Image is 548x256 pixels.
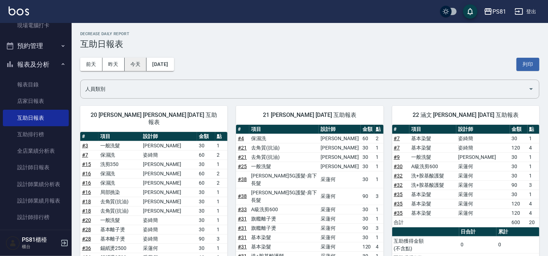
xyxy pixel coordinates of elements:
[98,206,141,215] td: 去角質(抗油)
[374,171,384,188] td: 1
[98,150,141,160] td: 保濕洗
[3,176,69,193] a: 設計師業績分析表
[319,188,360,205] td: 采蓮何
[496,227,539,237] th: 累計
[528,134,539,143] td: 1
[361,143,374,152] td: 30
[361,171,374,188] td: 30
[215,197,228,206] td: 1
[80,39,539,49] h3: 互助日報表
[392,236,459,253] td: 互助獲得金額 (不含點)
[510,143,528,152] td: 120
[141,160,197,169] td: [PERSON_NAME]
[82,199,91,204] a: #18
[394,191,403,197] a: #35
[528,208,539,218] td: 4
[361,188,374,205] td: 90
[456,208,510,218] td: 采蓮何
[528,218,539,227] td: 20
[361,125,374,134] th: 金額
[3,209,69,226] a: 設計師排行榜
[249,205,319,214] td: A級洗剪600
[394,145,400,151] a: #7
[3,226,69,242] a: 每日收支明細
[401,112,531,119] span: 22 涵文 [PERSON_NAME] [DATE] 互助報表
[82,245,91,251] a: #36
[319,223,360,233] td: 采蓮何
[197,132,215,141] th: 金額
[3,17,69,34] a: 現場電腦打卡
[249,125,319,134] th: 項目
[409,152,456,162] td: 一般洗髮
[80,32,539,36] h2: Decrease Daily Report
[98,188,141,197] td: 局部挑染
[215,188,228,197] td: 1
[249,188,319,205] td: [PERSON_NAME]5G護髮-肩下長髮
[22,243,58,250] p: 櫃台
[215,206,228,215] td: 1
[249,152,319,162] td: 去角質(抗油)
[409,208,456,218] td: 基本染髮
[141,188,197,197] td: [PERSON_NAME]
[319,205,360,214] td: 采蓮何
[374,188,384,205] td: 3
[102,58,125,71] button: 昨天
[82,171,91,176] a: #16
[197,150,215,160] td: 60
[80,132,98,141] th: #
[394,182,403,188] a: #32
[197,225,215,234] td: 30
[361,233,374,242] td: 30
[3,159,69,176] a: 設計師日報表
[374,233,384,242] td: 1
[528,162,539,171] td: 1
[492,7,506,16] div: PS81
[215,243,228,253] td: 1
[238,193,247,199] a: #38
[528,125,539,134] th: 點
[319,233,360,242] td: 采蓮何
[249,171,319,188] td: [PERSON_NAME]5G護髮-肩下長髮
[394,201,403,207] a: #35
[528,180,539,190] td: 3
[215,225,228,234] td: 1
[392,125,539,227] table: a dense table
[392,125,410,134] th: #
[215,141,228,150] td: 1
[361,134,374,143] td: 60
[3,143,69,159] a: 全店業績分析表
[98,160,141,169] td: 洗剪350
[197,197,215,206] td: 30
[215,160,228,169] td: 1
[3,55,69,74] button: 報表及分析
[82,152,88,158] a: #7
[141,150,197,160] td: 姿綺簡
[374,162,384,171] td: 1
[9,6,29,15] img: Logo
[22,236,58,243] h5: PS81櫃檯
[528,190,539,199] td: 1
[409,125,456,134] th: 項目
[361,223,374,233] td: 90
[409,162,456,171] td: A級洗剪600
[98,234,141,243] td: 基本離子燙
[510,208,528,218] td: 120
[141,169,197,178] td: [PERSON_NAME]
[82,189,91,195] a: #16
[82,236,91,242] a: #28
[141,234,197,243] td: 姿綺簡
[238,136,244,141] a: #4
[374,242,384,251] td: 4
[394,210,403,216] a: #35
[374,223,384,233] td: 3
[510,190,528,199] td: 30
[481,4,509,19] button: PS81
[459,227,497,237] th: 日合計
[238,207,247,212] a: #33
[83,83,525,95] input: 人員名稱
[141,141,197,150] td: [PERSON_NAME]
[125,58,147,71] button: 今天
[374,152,384,162] td: 1
[146,58,174,71] button: [DATE]
[3,93,69,109] a: 店家日報表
